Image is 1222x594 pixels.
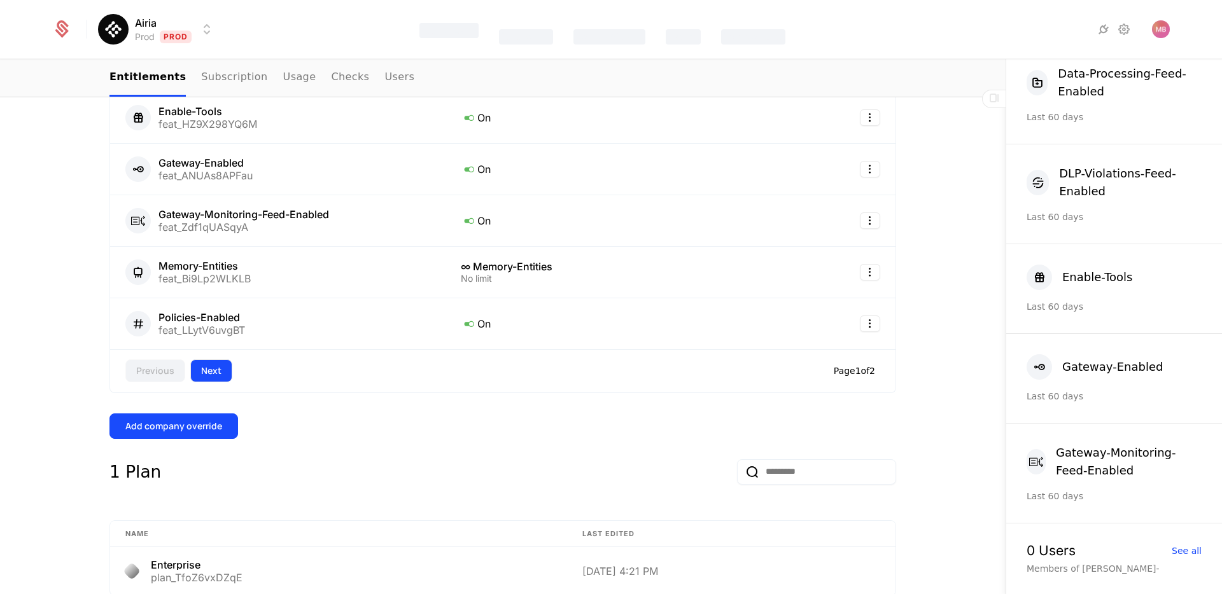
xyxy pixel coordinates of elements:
div: Policies-Enabled [158,312,245,322]
button: Select action [860,109,880,126]
th: Name [110,521,567,548]
button: Add company override [109,413,238,439]
div: Page 1 of 2 [834,364,880,377]
button: Select action [860,315,880,332]
a: Checks [331,59,369,97]
div: Enable-Tools [158,106,257,116]
button: Data-Processing-Feed-Enabled [1027,65,1202,100]
span: Airia [135,15,157,31]
a: Integrations [1096,22,1111,37]
div: 1 Plan [109,459,161,485]
button: Previous [125,359,185,382]
img: Airia [98,14,129,45]
div: Enterprise [151,560,242,570]
div: 0 Users [1027,544,1076,557]
a: Usage [283,59,316,97]
div: Last 60 days [1027,300,1202,313]
div: Companies [573,29,645,45]
div: Last 60 days [1027,211,1202,223]
div: Gateway-Monitoring-Feed-Enabled [1056,444,1202,480]
div: feat_ANUAs8APFau [158,170,253,181]
div: Last 60 days [1027,390,1202,403]
div: ∞ Memory-Entities [461,261,687,272]
button: Select action [860,161,880,177]
a: Subscription [201,59,267,97]
div: Prod [135,31,155,43]
div: [DATE] 4:21 PM [582,566,881,576]
a: Users [384,59,414,97]
button: Gateway-Monitoring-Feed-Enabled [1027,444,1202,480]
button: Select action [860,212,880,229]
div: Gateway-Enabled [158,158,253,168]
div: See all [1172,546,1202,555]
button: Enable-Tools [1027,265,1133,290]
ul: Choose Sub Page [109,59,414,97]
div: On [461,109,687,126]
div: Features [419,23,479,38]
button: Select environment [102,15,215,43]
button: Select action [860,264,880,280]
div: plan_TfoZ6vxDZqE [151,572,242,583]
div: Memory-Entities [158,261,251,271]
div: On [461,161,687,177]
div: Gateway-Monitoring-Feed-Enabled [158,209,329,219]
div: feat_Zdf1qUASqyA [158,222,329,232]
a: Settings [1116,22,1132,37]
th: Last edited [567,521,896,548]
div: Events [666,29,700,45]
span: Prod [160,31,192,43]
div: Last 60 days [1027,111,1202,123]
div: On [461,315,687,332]
div: DLP-Violations-Feed-Enabled [1059,165,1202,200]
img: Matt Bell [1152,20,1170,38]
button: Open user button [1152,20,1170,38]
div: Members of [PERSON_NAME]- [1027,562,1202,575]
div: Catalog [499,29,553,45]
div: Enable-Tools [1062,268,1133,286]
button: DLP-Violations-Feed-Enabled [1027,165,1202,200]
button: Next [190,359,232,382]
div: On [461,212,687,229]
div: Last 60 days [1027,490,1202,502]
div: feat_Bi9Lp2WLKLB [158,273,251,284]
div: feat_HZ9X298YQ6M [158,119,257,129]
div: Data-Processing-Feed-Enabled [1058,65,1202,100]
a: Entitlements [109,59,186,97]
div: feat_LLytV6uvgBT [158,325,245,335]
div: Components [721,29,785,45]
div: No limit [461,274,687,283]
nav: Main [109,59,896,97]
div: Add company override [125,420,222,432]
button: Gateway-Enabled [1027,354,1163,380]
div: Gateway-Enabled [1062,358,1163,376]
